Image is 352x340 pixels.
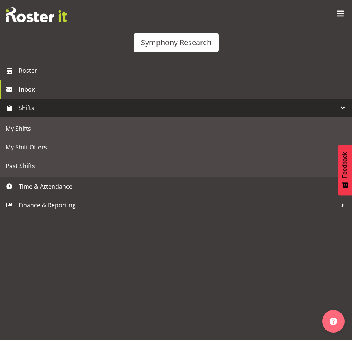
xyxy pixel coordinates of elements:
[342,152,348,178] span: Feedback
[2,119,350,138] a: My Shifts
[338,145,352,195] button: Feedback - Show survey
[330,318,337,325] img: help-xxl-2.png
[19,200,337,211] span: Finance & Reporting
[19,65,348,76] span: Roster
[2,157,350,175] a: Past Shifts
[6,123,346,134] span: My Shifts
[6,142,346,153] span: My Shift Offers
[6,160,346,171] span: Past Shifts
[6,7,67,22] img: Rosterit website logo
[19,102,337,114] span: Shifts
[141,37,211,48] div: Symphony Research
[19,181,337,192] span: Time & Attendance
[2,138,350,157] a: My Shift Offers
[19,84,348,95] span: Inbox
